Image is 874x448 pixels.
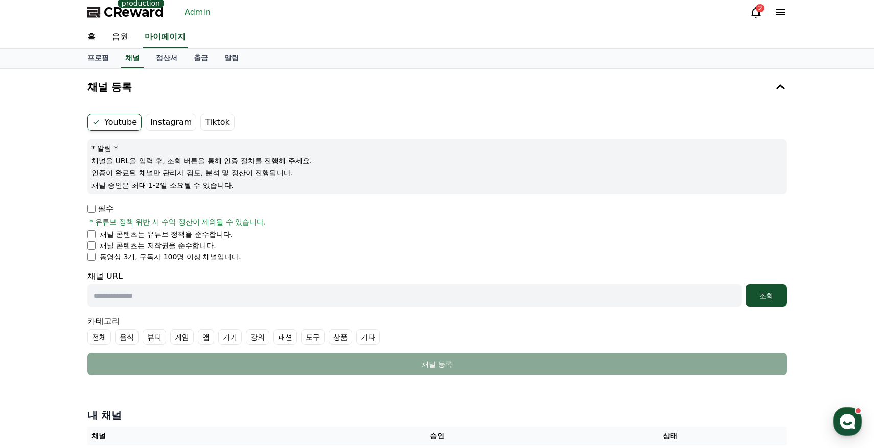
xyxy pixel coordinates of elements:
div: 2 [756,4,764,12]
h4: 내 채널 [87,408,787,422]
label: 음식 [115,329,139,345]
a: 홈 [79,27,104,48]
h4: 채널 등록 [87,81,132,93]
a: 음원 [104,27,136,48]
th: 채널 [87,427,320,445]
p: 채널 콘텐츠는 유튜브 정책을 준수합니다. [100,229,233,239]
p: 인증이 완료된 채널만 관리자 검토, 분석 및 정산이 진행됩니다. [91,168,783,178]
a: 2 [750,6,762,18]
p: 동영상 3개, 구독자 100명 이상 채널입니다. [100,252,241,262]
label: Youtube [87,114,142,131]
a: 출금 [186,49,216,68]
button: 채널 등록 [83,73,791,101]
div: 채널 URL [87,270,787,307]
a: 마이페이지 [143,27,188,48]
label: Tiktok [200,114,234,131]
label: 패션 [273,329,297,345]
label: 게임 [170,329,194,345]
span: CReward [104,4,164,20]
span: * 유튜브 정책 위반 시 수익 정산이 제외될 수 있습니다. [89,217,266,227]
span: Messages [85,340,115,348]
th: 승인 [320,427,554,445]
label: 전체 [87,329,111,345]
p: 필수 [87,203,114,215]
span: Settings [151,340,176,348]
div: 카테고리 [87,315,787,345]
span: Home [26,340,44,348]
a: 정산서 [148,49,186,68]
p: 채널을 URL을 입력 후, 조회 버튼을 통해 인증 절차를 진행해 주세요. [91,155,783,166]
th: 상태 [554,427,787,445]
label: 뷰티 [143,329,166,345]
label: 도구 [301,329,325,345]
p: 채널 콘텐츠는 저작권을 준수합니다. [100,240,216,251]
a: 프로필 [79,49,117,68]
div: 채널 등록 [108,359,766,369]
label: Instagram [146,114,196,131]
button: 채널 등록 [87,353,787,375]
a: CReward [87,4,164,20]
label: 강의 [246,329,269,345]
button: 조회 [746,284,787,307]
p: 채널 승인은 최대 1-2일 소요될 수 있습니다. [91,180,783,190]
label: 앱 [198,329,214,345]
a: Settings [132,324,196,350]
a: 알림 [216,49,247,68]
label: 기타 [356,329,380,345]
div: 조회 [750,290,783,301]
a: Home [3,324,67,350]
label: 상품 [329,329,352,345]
a: Messages [67,324,132,350]
a: Admin [180,4,215,20]
label: 기기 [218,329,242,345]
a: 채널 [121,49,144,68]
